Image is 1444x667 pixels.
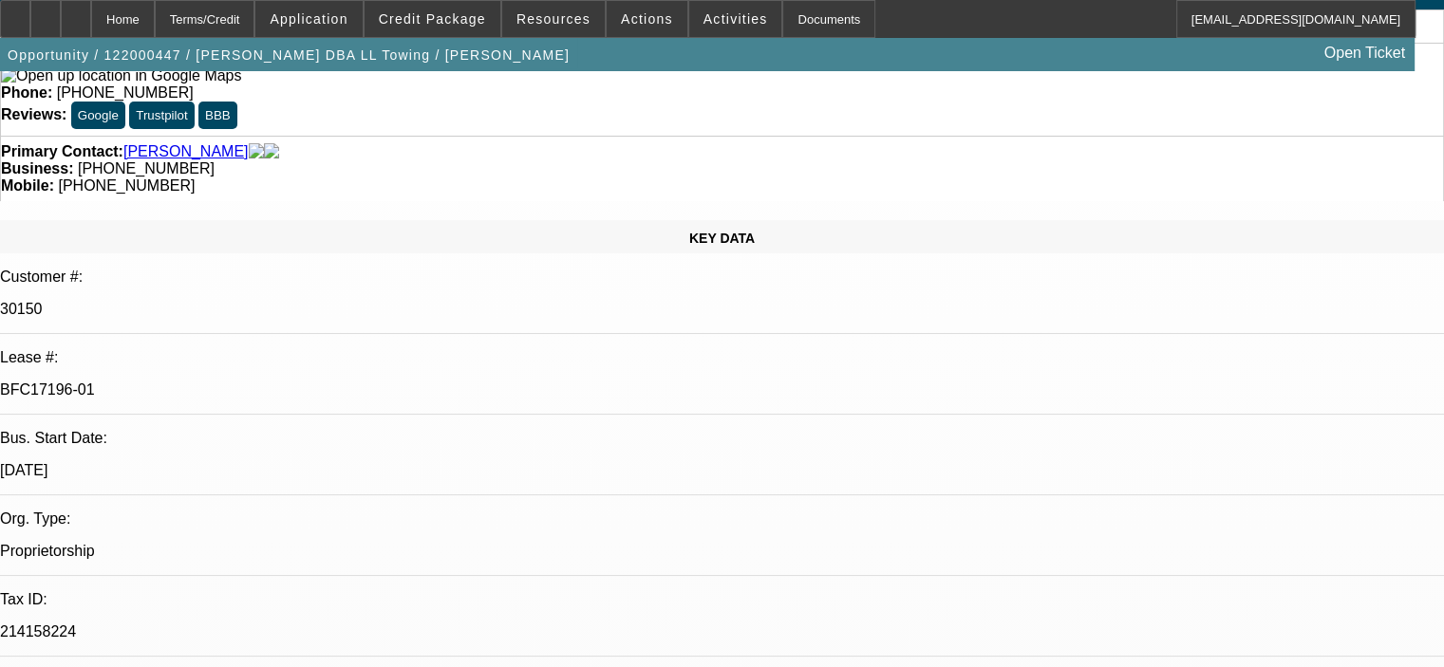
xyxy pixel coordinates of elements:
[516,11,591,27] span: Resources
[607,1,687,37] button: Actions
[502,1,605,37] button: Resources
[379,11,486,27] span: Credit Package
[689,231,755,246] span: KEY DATA
[8,47,570,63] span: Opportunity / 122000447 / [PERSON_NAME] DBA LL Towing / [PERSON_NAME]
[58,177,195,194] span: [PHONE_NUMBER]
[1,177,54,194] strong: Mobile:
[1,106,66,122] strong: Reviews:
[621,11,673,27] span: Actions
[198,102,237,129] button: BBB
[123,143,249,160] a: [PERSON_NAME]
[255,1,362,37] button: Application
[1,160,73,176] strong: Business:
[1,84,52,101] strong: Phone:
[1317,37,1413,69] a: Open Ticket
[129,102,194,129] button: Trustpilot
[689,1,782,37] button: Activities
[57,84,194,101] span: [PHONE_NUMBER]
[249,143,264,160] img: facebook-icon.png
[264,143,279,160] img: linkedin-icon.png
[703,11,768,27] span: Activities
[1,143,123,160] strong: Primary Contact:
[78,160,215,176] span: [PHONE_NUMBER]
[71,102,125,129] button: Google
[270,11,347,27] span: Application
[365,1,500,37] button: Credit Package
[1,67,241,83] a: View Google Maps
